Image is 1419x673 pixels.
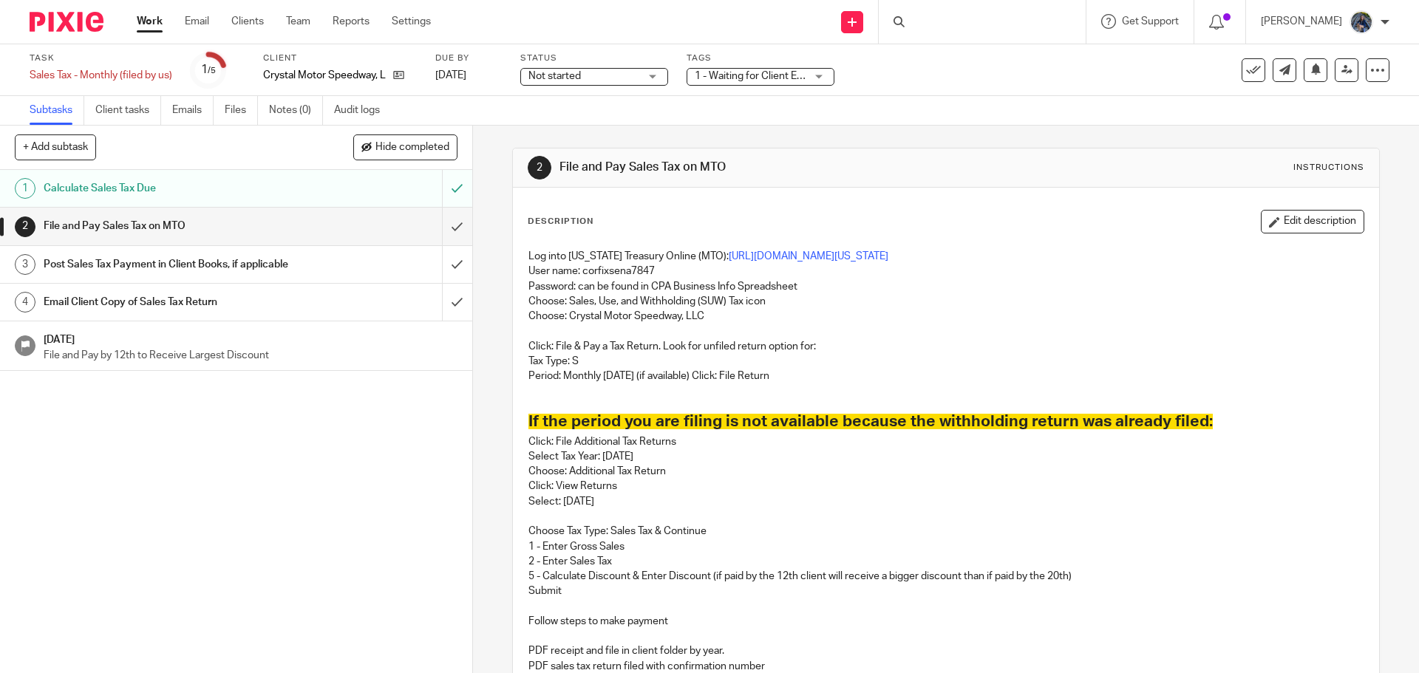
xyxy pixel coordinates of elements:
[528,309,1363,324] p: Choose: Crystal Motor Speedway, LLC
[435,52,502,64] label: Due by
[30,96,84,125] a: Subtasks
[528,464,1363,479] p: Choose: Additional Tax Return
[528,339,1363,354] p: Click: File & Pay a Tax Return. Look for unfiled return option for:
[137,14,163,29] a: Work
[208,66,216,75] small: /5
[286,14,310,29] a: Team
[1261,210,1364,233] button: Edit description
[15,216,35,237] div: 2
[1350,10,1373,34] img: 20210918_184149%20(2).jpg
[695,71,914,81] span: 1 - Waiting for Client Email - Questions/Records
[528,279,1363,294] p: Password: can be found in CPA Business Info Spreadsheet
[528,643,1363,658] p: PDF receipt and file in client folder by year.
[520,52,668,64] label: Status
[559,160,978,175] h1: File and Pay Sales Tax on MTO
[44,348,457,363] p: File and Pay by 12th to Receive Largest Discount
[1122,16,1179,27] span: Get Support
[44,177,299,199] h1: Calculate Sales Tax Due
[333,14,370,29] a: Reports
[15,254,35,275] div: 3
[528,249,1363,264] p: Log into [US_STATE] Treasury Online (MTO):
[185,14,209,29] a: Email
[44,215,299,237] h1: File and Pay Sales Tax on MTO
[528,369,1363,383] p: Period: Monthly [DATE] (if available) Click: File Return
[95,96,161,125] a: Client tasks
[687,52,834,64] label: Tags
[528,71,581,81] span: Not started
[528,479,1363,493] p: Click: View Returns
[15,134,96,160] button: + Add subtask
[353,134,457,160] button: Hide completed
[334,96,391,125] a: Audit logs
[528,354,1363,369] p: Tax Type: S
[435,70,466,81] span: [DATE]
[528,524,1363,539] p: Choose Tax Type: Sales Tax & Continue
[528,614,1363,629] p: Follow steps to make payment
[375,142,449,154] span: Hide completed
[44,291,299,313] h1: Email Client Copy of Sales Tax Return
[528,294,1363,309] p: Choose: Sales, Use, and Withholding (SUW) Tax icon
[44,253,299,276] h1: Post Sales Tax Payment in Client Books, if applicable
[528,539,1363,554] p: 1 - Enter Gross Sales
[1261,14,1342,29] p: [PERSON_NAME]
[269,96,323,125] a: Notes (0)
[44,329,457,347] h1: [DATE]
[528,494,1363,509] p: Select: [DATE]
[528,156,551,180] div: 2
[225,96,258,125] a: Files
[528,414,1213,429] span: If the period you are filing is not available because the withholding return was already filed:
[263,68,386,83] p: Crystal Motor Speedway, LLC
[528,449,1363,464] p: Select Tax Year: [DATE]
[1293,162,1364,174] div: Instructions
[30,52,172,64] label: Task
[263,52,417,64] label: Client
[30,68,172,83] div: Sales Tax - Monthly (filed by us)
[231,14,264,29] a: Clients
[30,12,103,32] img: Pixie
[528,584,1363,598] p: Submit
[201,61,216,78] div: 1
[15,178,35,199] div: 1
[172,96,214,125] a: Emails
[528,569,1363,584] p: 5 - Calculate Discount & Enter Discount (if paid by the 12th client will receive a bigger discoun...
[528,434,1363,449] p: Click: File Additional Tax Returns
[528,554,1363,569] p: 2 - Enter Sales Tax
[15,292,35,312] div: 4
[392,14,431,29] a: Settings
[528,216,593,228] p: Description
[528,264,1363,279] p: User name: corfixsena7847
[729,251,888,262] a: [URL][DOMAIN_NAME][US_STATE]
